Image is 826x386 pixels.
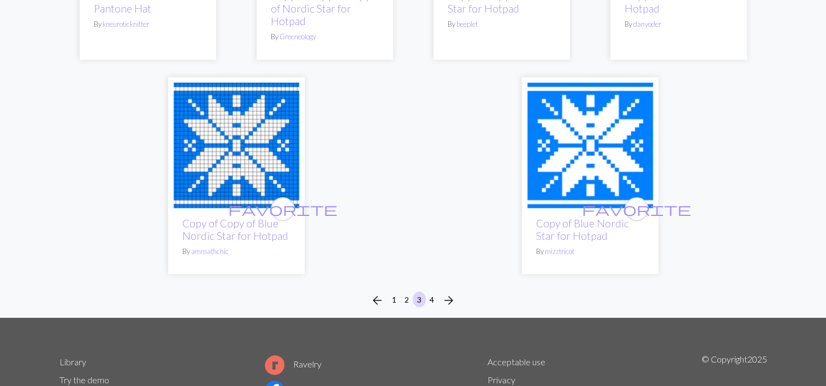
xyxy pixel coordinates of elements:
[448,19,556,29] p: By
[582,201,691,218] span: favorite
[174,83,299,208] img: Copy of Copy of Blue Nordic Star for Hotpad
[366,292,460,309] nav: Page navigation
[271,197,295,221] button: favourite
[371,294,384,307] i: Previous
[545,247,574,256] a: mizztricot
[371,293,384,308] span: arrow_back
[582,198,691,220] i: favourite
[265,355,284,375] img: Ravelry logo
[442,293,455,308] span: arrow_forward
[425,292,438,307] button: 4
[265,359,322,369] a: Ravelry
[60,375,109,385] a: Try the demo
[280,32,316,41] a: Greeneology
[625,197,649,221] button: favourite
[633,20,661,28] a: danyoder
[438,292,460,309] button: Next
[625,19,733,29] p: By
[536,217,629,242] a: Copy of Blue Nordic Star for Hotpad
[228,198,337,220] i: favourite
[182,246,290,257] p: By
[174,139,299,149] a: Copy of Copy of Blue Nordic Star for Hotpad
[413,292,426,307] button: 3
[228,201,337,218] span: favorite
[94,19,202,29] p: By
[527,139,653,149] a: Copy of Blue Nordic Star for Hotpad
[536,246,644,257] p: By
[366,292,388,309] button: Previous
[388,292,401,307] button: 1
[442,294,455,307] i: Next
[527,83,653,208] img: Copy of Blue Nordic Star for Hotpad
[60,357,86,367] a: Library
[191,247,229,256] a: ammathchic
[488,375,515,385] a: Privacy
[488,357,545,367] a: Acceptable use
[271,32,379,42] p: By
[456,20,478,28] a: beeplet
[103,20,149,28] a: kneuroticknitter
[400,292,413,307] button: 2
[182,217,288,242] a: Copy of Copy of Blue Nordic Star for Hotpad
